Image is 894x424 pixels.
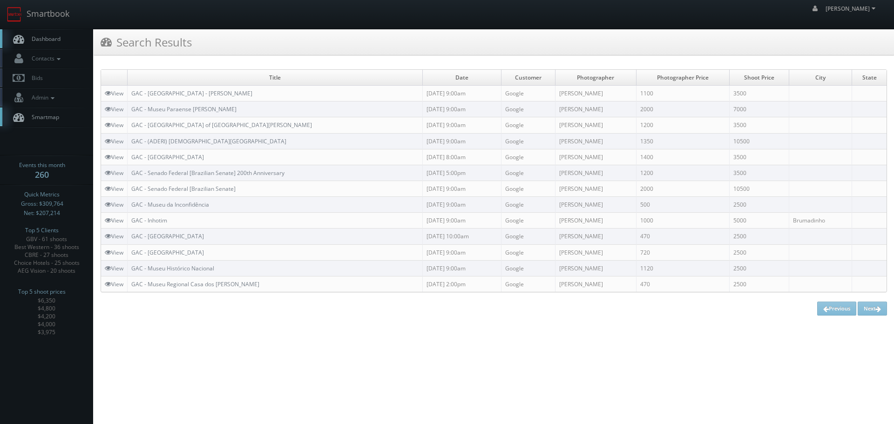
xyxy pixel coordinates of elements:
a: GAC - [GEOGRAPHIC_DATA] [131,153,204,161]
td: 500 [636,197,729,213]
td: Google [501,276,555,292]
a: GAC - Senado Federal [Brazilian Senate] [131,185,236,193]
td: [PERSON_NAME] [555,101,636,117]
td: 7000 [730,101,789,117]
td: Google [501,133,555,149]
td: 1120 [636,260,729,276]
td: 720 [636,244,729,260]
a: View [105,137,123,145]
a: View [105,280,123,288]
td: 10500 [730,181,789,196]
a: View [105,232,123,240]
td: Shoot Price [730,70,789,86]
td: Google [501,229,555,244]
td: 1200 [636,117,729,133]
td: Google [501,244,555,260]
td: [DATE] 9:00am [423,244,501,260]
td: [DATE] 5:00pm [423,165,501,181]
strong: 260 [35,169,49,180]
td: Google [501,149,555,165]
td: 470 [636,276,729,292]
td: [PERSON_NAME] [555,229,636,244]
td: [DATE] 10:00am [423,229,501,244]
td: [DATE] 9:00am [423,197,501,213]
td: 3500 [730,117,789,133]
td: City [789,70,852,86]
td: 1100 [636,86,729,101]
a: View [105,201,123,209]
td: [PERSON_NAME] [555,165,636,181]
td: Photographer Price [636,70,729,86]
td: 2500 [730,276,789,292]
td: 5000 [730,213,789,229]
td: [PERSON_NAME] [555,181,636,196]
td: Photographer [555,70,636,86]
span: Bids [27,74,43,82]
td: [PERSON_NAME] [555,149,636,165]
td: 1200 [636,165,729,181]
a: GAC - Museu da Inconfidência [131,201,209,209]
td: [PERSON_NAME] [555,260,636,276]
td: Google [501,213,555,229]
a: View [105,153,123,161]
a: View [105,185,123,193]
td: [PERSON_NAME] [555,86,636,101]
td: Google [501,117,555,133]
td: [PERSON_NAME] [555,117,636,133]
span: Top 5 shoot prices [18,287,66,296]
td: [PERSON_NAME] [555,276,636,292]
td: 2500 [730,244,789,260]
a: GAC - Museu Histórico Nacional [131,264,214,272]
td: [DATE] 8:00am [423,149,501,165]
span: Contacts [27,54,63,62]
h3: Search Results [101,34,192,50]
td: Customer [501,70,555,86]
a: GAC - Museu Regional Casa dos [PERSON_NAME] [131,280,259,288]
td: [DATE] 9:00am [423,101,501,117]
td: Brumadinho [789,213,852,229]
td: 10500 [730,133,789,149]
a: GAC - [GEOGRAPHIC_DATA] [131,249,204,256]
td: Google [501,181,555,196]
td: [DATE] 9:00am [423,260,501,276]
td: 2500 [730,260,789,276]
td: Google [501,165,555,181]
td: 2000 [636,101,729,117]
td: 470 [636,229,729,244]
td: [DATE] 9:00am [423,181,501,196]
td: 1350 [636,133,729,149]
a: View [105,89,123,97]
a: GAC - (ADERI) [DEMOGRAPHIC_DATA][GEOGRAPHIC_DATA] [131,137,286,145]
td: [DATE] 9:00am [423,213,501,229]
td: 3500 [730,165,789,181]
td: 2500 [730,197,789,213]
td: [DATE] 9:00am [423,117,501,133]
a: GAC - Senado Federal [Brazilian Senate] 200th Anniversary [131,169,284,177]
td: 3500 [730,149,789,165]
img: smartbook-logo.png [7,7,22,22]
td: [PERSON_NAME] [555,213,636,229]
span: Smartmap [27,113,59,121]
td: [PERSON_NAME] [555,197,636,213]
span: Quick Metrics [24,190,60,199]
span: Top 5 Clients [25,226,59,235]
a: View [105,264,123,272]
a: View [105,216,123,224]
td: [DATE] 9:00am [423,133,501,149]
a: GAC - [GEOGRAPHIC_DATA] of [GEOGRAPHIC_DATA][PERSON_NAME] [131,121,312,129]
a: GAC - Museu Paraense [PERSON_NAME] [131,105,237,113]
td: Google [501,101,555,117]
td: 1400 [636,149,729,165]
a: View [105,105,123,113]
span: [PERSON_NAME] [826,5,878,13]
a: View [105,169,123,177]
span: Net: $207,214 [24,209,60,218]
td: Google [501,197,555,213]
td: 1000 [636,213,729,229]
span: Gross: $309,764 [21,199,63,209]
td: [DATE] 9:00am [423,86,501,101]
td: [DATE] 2:00pm [423,276,501,292]
span: Events this month [19,161,65,170]
a: View [105,121,123,129]
td: Google [501,86,555,101]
